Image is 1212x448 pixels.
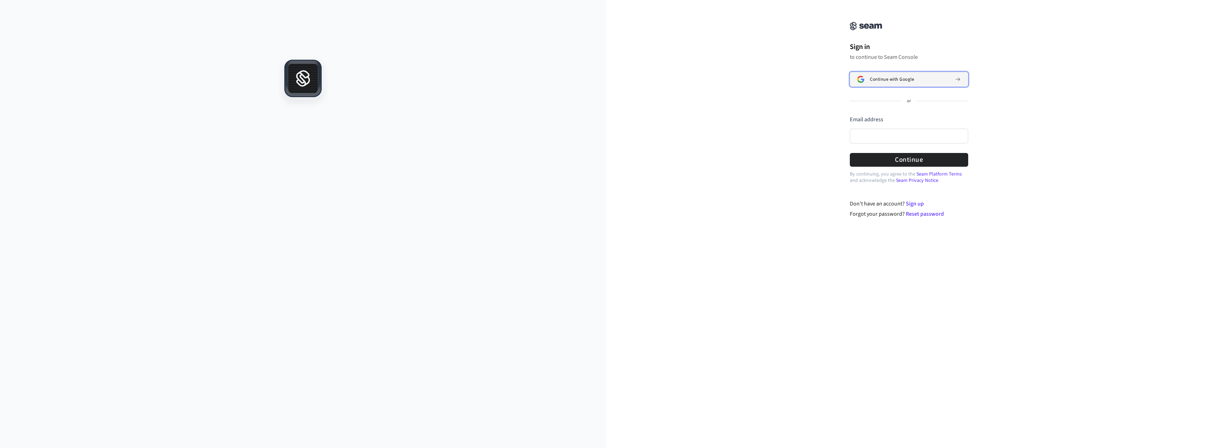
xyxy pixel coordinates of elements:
span: Continue with Google [870,76,914,82]
a: Seam Privacy Notice [896,177,938,184]
div: Forgot your password? [850,210,969,218]
a: Sign up [906,200,924,208]
h1: Sign in [850,42,968,52]
a: Reset password [906,210,944,218]
button: Sign in with GoogleContinue with Google [850,72,968,87]
label: Email address [850,116,883,123]
img: Sign in with Google [857,76,864,83]
p: By continuing, you agree to the and acknowledge the . [850,171,968,184]
button: Continue [850,153,968,167]
p: to continue to Seam Console [850,54,968,61]
p: or [907,98,911,104]
a: Seam Platform Terms [916,171,962,178]
img: Seam Console [850,22,882,30]
div: Don't have an account? [850,200,969,208]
